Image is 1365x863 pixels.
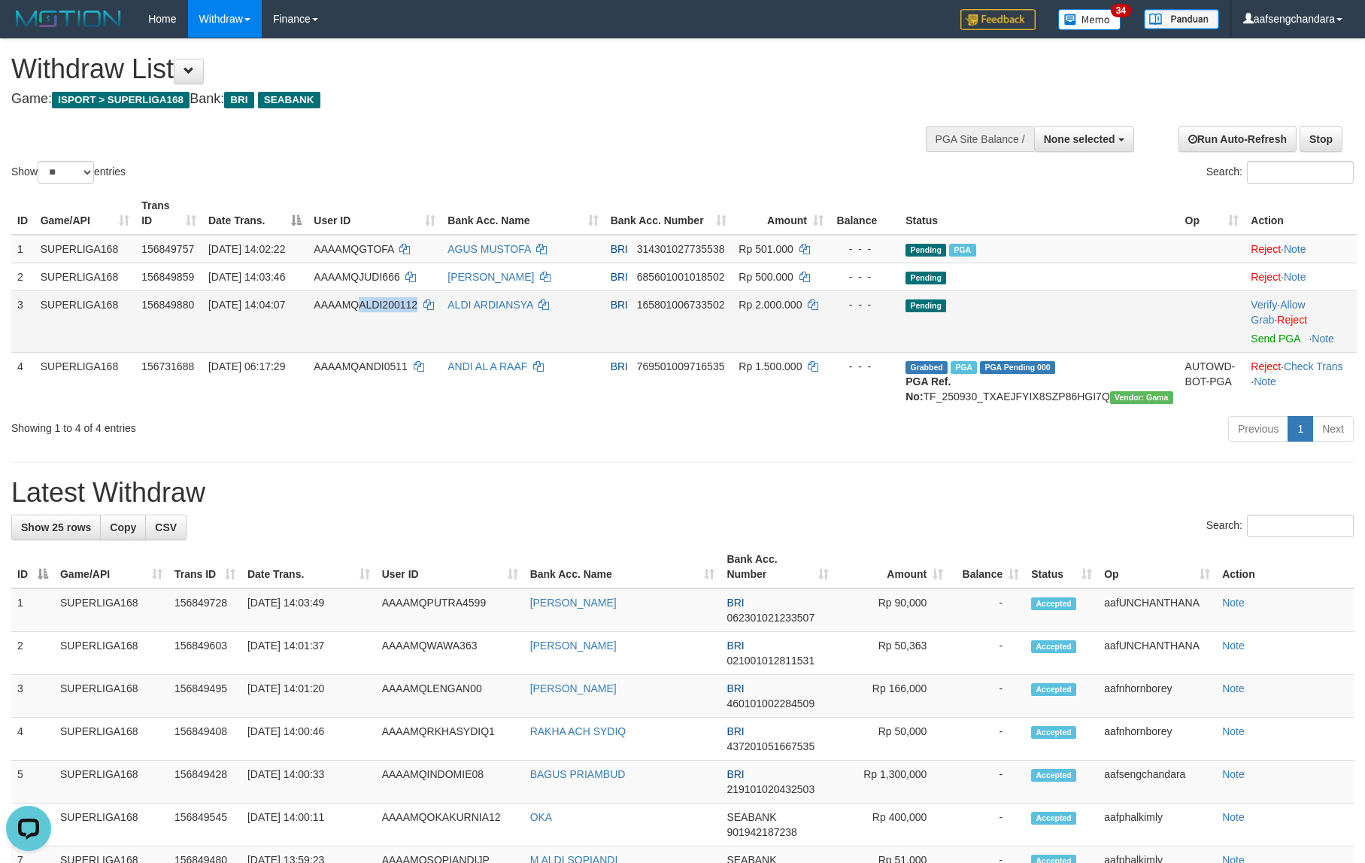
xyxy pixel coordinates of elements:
span: 156849880 [141,299,194,311]
td: AAAAMQINDOMIE08 [376,761,524,804]
th: Balance: activate to sort column ascending [949,545,1025,588]
td: 156849495 [168,675,241,718]
a: Next [1312,416,1354,442]
td: 2 [11,263,35,290]
span: BRI [726,768,744,780]
td: Rp 166,000 [835,675,949,718]
a: Run Auto-Refresh [1178,126,1297,152]
th: ID [11,192,35,235]
span: Accepted [1031,640,1076,653]
a: Note [1222,682,1245,694]
a: Note [1222,597,1245,609]
div: - - - [836,269,893,284]
td: 4 [11,352,35,410]
span: 156731688 [141,360,194,372]
span: Copy 901942187238 to clipboard [726,826,796,838]
td: [DATE] 14:00:33 [241,761,376,804]
td: 156849428 [168,761,241,804]
a: Copy [100,515,146,540]
td: 1 [11,235,35,263]
a: RAKHA ACH SYDIQ [530,725,626,737]
th: Bank Acc. Number: activate to sort column ascending [605,192,733,235]
a: Reject [1251,243,1281,255]
span: [DATE] 06:17:29 [208,360,285,372]
b: PGA Ref. No: [905,375,951,403]
span: AAAAMQANDI0511 [314,360,408,372]
td: - [949,588,1025,632]
div: - - - [836,297,893,312]
th: Date Trans.: activate to sort column descending [202,192,308,235]
td: aafUNCHANTHANA [1098,632,1216,675]
th: Status [899,192,1178,235]
td: 3 [11,675,54,718]
td: SUPERLIGA168 [54,588,168,632]
td: 4 [11,718,54,761]
span: AAAAMQJUDI666 [314,271,399,283]
a: Note [1222,640,1245,652]
span: Rp 501.000 [739,243,793,255]
td: aafphalkimly [1098,804,1216,846]
th: Bank Acc. Number: activate to sort column ascending [720,545,835,588]
a: [PERSON_NAME] [530,597,617,609]
span: Copy 314301027735538 to clipboard [637,243,725,255]
th: Op: activate to sort column ascending [1179,192,1245,235]
td: TF_250930_TXAEJFYIX8SZP86HGI7Q [899,352,1178,410]
span: Copy [110,521,136,533]
th: Op: activate to sort column ascending [1098,545,1216,588]
span: Grabbed [905,361,948,374]
a: 1 [1288,416,1313,442]
a: Note [1222,768,1245,780]
span: Copy 460101002284509 to clipboard [726,697,814,710]
input: Search: [1247,161,1354,184]
td: · · [1245,290,1357,352]
td: 156849603 [168,632,241,675]
a: CSV [145,515,187,540]
span: BRI [726,597,744,609]
a: Note [1222,811,1245,823]
a: [PERSON_NAME] [530,682,617,694]
a: ANDI AL A RAAF [447,360,527,372]
span: BRI [726,682,744,694]
span: Pending [905,299,946,312]
span: BRI [224,92,253,108]
label: Show entries [11,161,126,184]
td: AAAAMQRKHASYDIQ1 [376,718,524,761]
span: AAAAMQALDI200112 [314,299,417,311]
td: aafsengchandara [1098,761,1216,804]
span: Show 25 rows [21,521,91,533]
a: Previous [1228,416,1288,442]
td: - [949,675,1025,718]
a: Show 25 rows [11,515,101,540]
span: PGA Pending [980,361,1055,374]
td: aafnhornborey [1098,718,1216,761]
h4: Game: Bank: [11,92,895,107]
td: 1 [11,588,54,632]
span: Copy 437201051667535 to clipboard [726,740,814,752]
div: - - - [836,242,893,257]
span: BRI [611,271,628,283]
th: Bank Acc. Name: activate to sort column ascending [441,192,604,235]
th: Trans ID: activate to sort column ascending [168,545,241,588]
th: Balance [830,192,899,235]
span: BRI [611,243,628,255]
span: BRI [611,299,628,311]
td: [DATE] 14:03:49 [241,588,376,632]
span: · [1251,299,1305,326]
span: SEABANK [258,92,320,108]
span: Rp 2.000.000 [739,299,802,311]
span: ISPORT > SUPERLIGA168 [52,92,190,108]
button: Open LiveChat chat widget [6,6,51,51]
label: Search: [1206,515,1354,537]
span: CSV [155,521,177,533]
td: SUPERLIGA168 [35,290,135,352]
a: Reject [1251,271,1281,283]
span: 34 [1111,4,1131,17]
td: AAAAMQOKAKURNIA12 [376,804,524,846]
a: Allow Grab [1251,299,1305,326]
span: Accepted [1031,812,1076,825]
div: Showing 1 to 4 of 4 entries [11,415,557,436]
a: Send PGA [1251,333,1300,345]
th: Trans ID: activate to sort column ascending [135,192,202,235]
a: OKA [530,811,553,823]
td: AAAAMQLENGAN00 [376,675,524,718]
